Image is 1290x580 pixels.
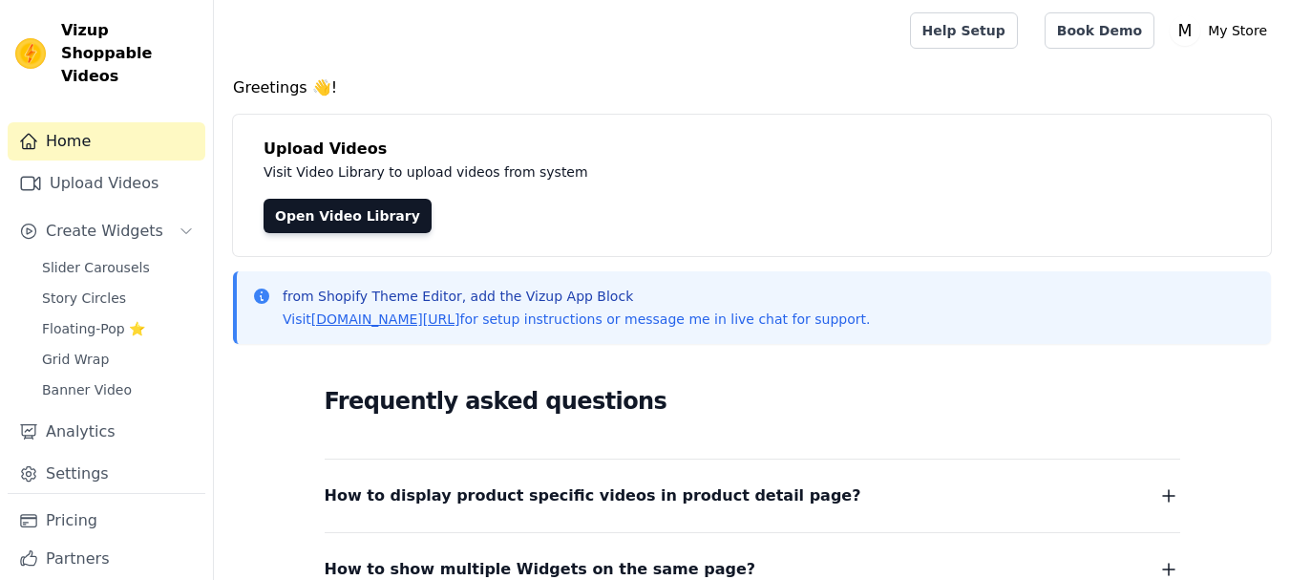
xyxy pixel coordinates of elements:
[1170,13,1275,48] button: M My Store
[31,376,205,403] a: Banner Video
[46,220,163,243] span: Create Widgets
[31,346,205,373] a: Grid Wrap
[15,38,46,69] img: Vizup
[325,483,861,509] span: How to display product specific videos in product detail page?
[8,502,205,540] a: Pricing
[910,12,1018,49] a: Help Setup
[1178,21,1193,40] text: M
[42,380,132,399] span: Banner Video
[325,483,1180,509] button: How to display product specific videos in product detail page?
[31,254,205,281] a: Slider Carousels
[42,258,150,277] span: Slider Carousels
[311,311,460,327] a: [DOMAIN_NAME][URL]
[325,382,1180,420] h2: Frequently asked questions
[264,199,432,233] a: Open Video Library
[283,287,870,306] p: from Shopify Theme Editor, add the Vizup App Block
[8,455,205,493] a: Settings
[42,350,109,369] span: Grid Wrap
[8,164,205,203] a: Upload Videos
[264,161,1119,183] p: Visit Video Library to upload videos from system
[1045,12,1154,49] a: Book Demo
[8,122,205,161] a: Home
[8,540,205,578] a: Partners
[8,212,205,250] button: Create Widgets
[283,310,870,329] p: Visit for setup instructions or message me in live chat for support.
[8,413,205,451] a: Analytics
[61,19,198,88] span: Vizup Shoppable Videos
[1200,13,1275,48] p: My Store
[42,289,126,308] span: Story Circles
[31,285,205,311] a: Story Circles
[31,315,205,342] a: Floating-Pop ⭐
[42,319,145,338] span: Floating-Pop ⭐
[233,76,1271,99] h4: Greetings 👋!
[264,138,1240,161] h4: Upload Videos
